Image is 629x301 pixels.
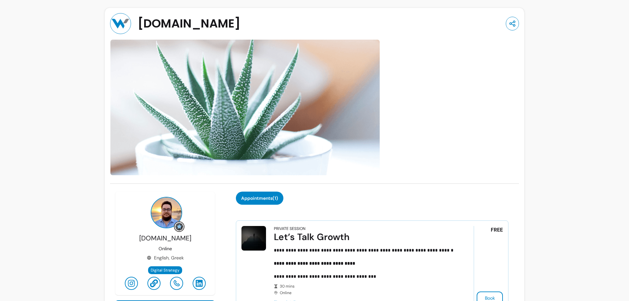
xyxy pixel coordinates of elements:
[110,13,131,34] img: Provider image
[491,226,503,234] span: FREE
[175,223,183,231] img: Grow
[138,17,240,30] span: [DOMAIN_NAME]
[110,39,380,176] img: image-0
[280,284,455,289] span: 30 mins
[274,284,455,295] div: Online
[274,226,305,231] div: Private Session
[139,234,191,242] span: [DOMAIN_NAME]
[151,197,182,228] img: Provider image
[236,192,283,205] button: Appointments(1)
[159,245,172,252] p: Online
[274,231,455,243] div: Let’s Talk Growth
[241,226,266,251] img: Let’s Talk Growth
[147,254,184,261] div: English, Greek
[151,268,180,273] span: Digital Strategy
